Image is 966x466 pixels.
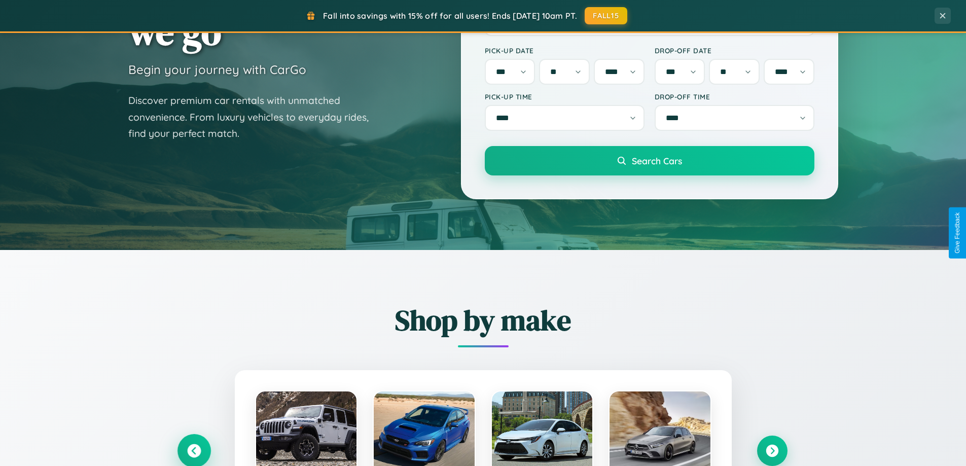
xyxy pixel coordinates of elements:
label: Drop-off Time [655,92,814,101]
label: Pick-up Date [485,46,645,55]
div: Give Feedback [954,212,961,254]
h3: Begin your journey with CarGo [128,62,306,77]
p: Discover premium car rentals with unmatched convenience. From luxury vehicles to everyday rides, ... [128,92,382,142]
span: Search Cars [632,155,682,166]
label: Drop-off Date [655,46,814,55]
span: Fall into savings with 15% off for all users! Ends [DATE] 10am PT. [323,11,577,21]
button: FALL15 [585,7,627,24]
h2: Shop by make [179,301,788,340]
label: Pick-up Time [485,92,645,101]
button: Search Cars [485,146,814,175]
